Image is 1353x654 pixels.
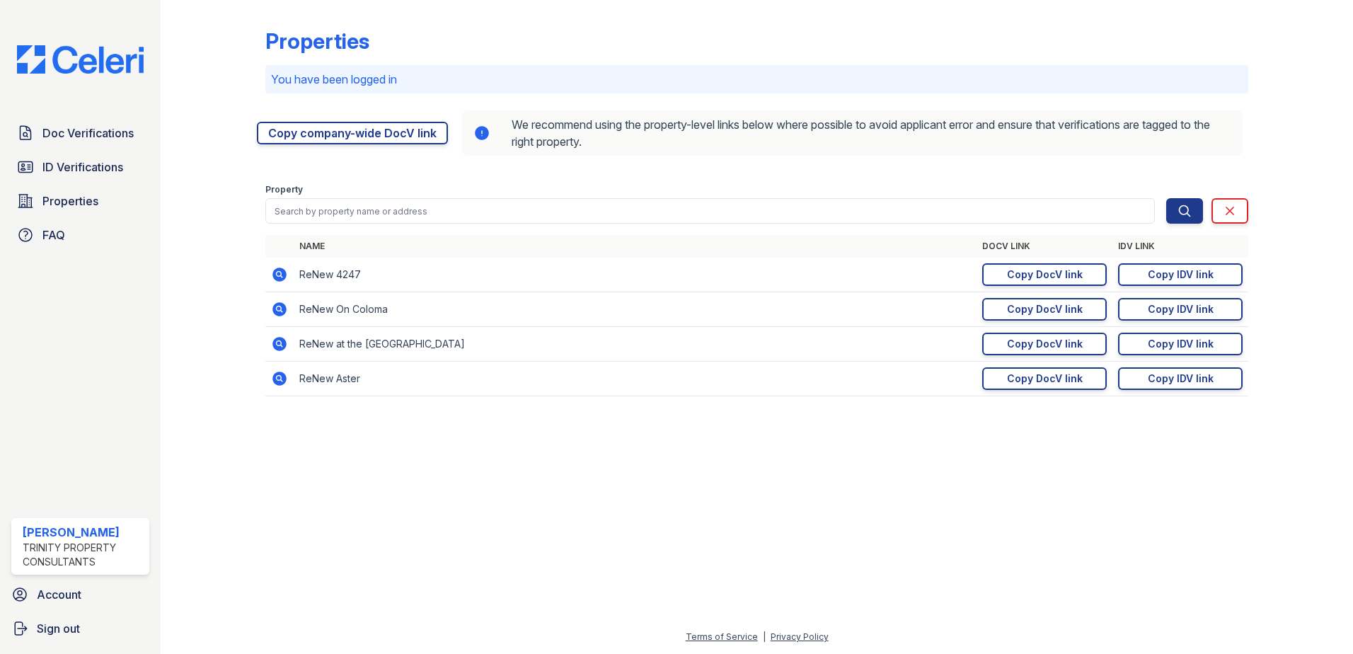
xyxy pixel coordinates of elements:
div: Copy DocV link [1007,372,1083,386]
input: Search by property name or address [265,198,1155,224]
div: Trinity Property Consultants [23,541,144,569]
div: Copy IDV link [1148,372,1214,386]
th: IDV Link [1112,235,1248,258]
td: ReNew 4247 [294,258,977,292]
a: Copy company-wide DocV link [257,122,448,144]
th: Name [294,235,977,258]
a: ID Verifications [11,153,149,181]
a: Copy DocV link [982,263,1107,286]
span: Account [37,586,81,603]
a: FAQ [11,221,149,249]
div: Properties [265,28,369,54]
img: CE_Logo_Blue-a8612792a0a2168367f1c8372b55b34899dd931a85d93a1a3d3e32e68fde9ad4.png [6,45,155,74]
div: Copy DocV link [1007,302,1083,316]
a: Copy DocV link [982,333,1107,355]
td: ReNew Aster [294,362,977,396]
span: FAQ [42,226,65,243]
div: We recommend using the property-level links below where possible to avoid applicant error and ens... [462,110,1243,156]
a: Doc Verifications [11,119,149,147]
a: Account [6,580,155,609]
div: Copy DocV link [1007,337,1083,351]
div: Copy DocV link [1007,268,1083,282]
label: Property [265,184,303,195]
td: ReNew at the [GEOGRAPHIC_DATA] [294,327,977,362]
th: DocV Link [977,235,1112,258]
span: Properties [42,193,98,210]
span: Doc Verifications [42,125,134,142]
a: Privacy Policy [771,631,829,642]
a: Copy IDV link [1118,263,1243,286]
div: Copy IDV link [1148,268,1214,282]
p: You have been logged in [271,71,1243,88]
td: ReNew On Coloma [294,292,977,327]
span: ID Verifications [42,159,123,176]
div: [PERSON_NAME] [23,524,144,541]
div: Copy IDV link [1148,302,1214,316]
span: Sign out [37,620,80,637]
a: Sign out [6,614,155,643]
a: Terms of Service [686,631,758,642]
a: Copy DocV link [982,367,1107,390]
a: Copy IDV link [1118,367,1243,390]
a: Copy IDV link [1118,333,1243,355]
a: Copy DocV link [982,298,1107,321]
a: Properties [11,187,149,215]
a: Copy IDV link [1118,298,1243,321]
div: | [763,631,766,642]
div: Copy IDV link [1148,337,1214,351]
